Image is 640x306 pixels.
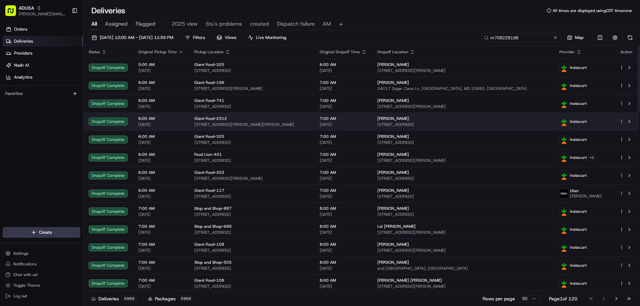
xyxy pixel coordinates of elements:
span: [DATE] [320,284,367,289]
a: Providers [3,48,83,59]
span: Instacart [570,155,587,160]
span: [DATE] [320,140,367,145]
button: ADUSA [19,5,34,11]
span: Giant Food-325 [194,134,224,139]
button: Log out [3,291,80,301]
span: [DATE] [320,212,367,217]
span: Providers [14,50,32,56]
span: [DATE] [138,68,184,73]
span: Giant Food-108 [194,278,224,283]
div: We're available if you need us! [23,70,84,76]
button: ADUSA[PERSON_NAME][EMAIL_ADDRESS][PERSON_NAME][DOMAIN_NAME] [3,3,69,19]
span: [PERSON_NAME] [377,260,409,265]
img: profile_instacart_ahold_partner.png [560,153,568,162]
button: Settings [3,249,80,258]
span: AM [323,20,331,28]
div: Favorites [3,88,80,99]
span: All times are displayed using CDT timezone [553,8,632,13]
div: Start new chat [23,64,109,70]
div: Page 1 of 120 [549,295,577,302]
div: 📗 [7,97,12,103]
span: [STREET_ADDRESS] [377,194,548,199]
button: Filters [182,33,208,42]
span: 5:00 AM [138,62,184,67]
span: 6:00 AM [138,98,184,103]
span: [DATE] [138,122,184,127]
span: [STREET_ADDRESS][PERSON_NAME] [377,284,548,289]
span: [PERSON_NAME] [PERSON_NAME] [377,278,442,283]
span: 6:00 AM [138,188,184,193]
span: [STREET_ADDRESS][PERSON_NAME] [377,68,548,73]
span: Dropoff Location [377,49,408,55]
a: Analytics [3,72,83,83]
span: Instacart [570,263,587,268]
span: [PERSON_NAME][EMAIL_ADDRESS][PERSON_NAME][DOMAIN_NAME] [19,11,66,17]
span: Settings [13,251,28,256]
img: profile_instacart_ahold_partner.png [560,81,568,90]
span: Uber [570,188,579,193]
span: Giant Food-196 [194,80,224,85]
span: Stop and Shop-505 [194,260,232,265]
span: [STREET_ADDRESS][PERSON_NAME] [377,230,548,235]
span: [STREET_ADDRESS] [194,194,309,199]
img: profile_instacart_ahold_partner.png [560,207,568,216]
img: profile_instacart_ahold_partner.png [560,225,568,234]
span: [PERSON_NAME] [377,188,409,193]
span: [STREET_ADDRESS] [194,158,309,163]
span: 8:00 AM [320,278,367,283]
span: Stu's problems [206,20,242,28]
span: [DATE] [320,194,367,199]
span: [PERSON_NAME] [570,193,602,199]
span: 7:00 AM [138,260,184,265]
span: [DATE] [138,140,184,145]
span: [PERSON_NAME] [377,206,409,211]
button: Start new chat [113,66,121,74]
span: 8:00 AM [320,242,367,247]
span: 7:00 AM [320,116,367,121]
button: +1 [588,154,596,161]
p: Rows per page [483,295,515,302]
span: [STREET_ADDRESS] [194,104,309,109]
span: [STREET_ADDRESS][PERSON_NAME][PERSON_NAME] [194,122,309,127]
span: 7:00 AM [320,80,367,85]
button: Create [3,227,80,238]
span: [DATE] [138,212,184,217]
a: 📗Knowledge Base [4,94,54,106]
div: Deliveries [91,295,137,302]
span: All [91,20,97,28]
span: [DATE] [320,230,367,235]
span: Giant Food-2312 [194,116,227,121]
span: [STREET_ADDRESS][PERSON_NAME] [377,248,548,253]
a: Orders [3,24,83,35]
span: [DATE] [138,284,184,289]
span: 7:00 AM [138,206,184,211]
span: Instacart [570,281,587,286]
span: [STREET_ADDRESS] [194,284,309,289]
img: profile_instacart_ahold_partner.png [560,135,568,144]
span: Log out [13,293,27,299]
span: [STREET_ADDRESS][PERSON_NAME] [194,86,309,91]
span: [PERSON_NAME] [377,116,409,121]
span: created [250,20,269,28]
span: Instacart [570,83,587,88]
span: [DATE] [138,248,184,253]
img: 1736555255976-a54dd68f-1ca7-489b-9aae-adbdc363a1c4 [7,64,19,76]
span: [DATE] [320,248,367,253]
span: Create [39,229,52,235]
span: Stop and Shop-688 [194,224,232,229]
span: [STREET_ADDRESS][PERSON_NAME] [377,158,548,163]
a: 💻API Documentation [54,94,110,106]
span: [PERSON_NAME] [377,170,409,175]
span: Instacart [570,65,587,70]
span: Toggle Theme [13,283,40,288]
img: profile_uber_ahold_partner.png [560,189,568,198]
button: Live Monitoring [245,33,289,42]
span: Instacart [570,137,587,142]
span: Map [575,35,584,41]
span: [STREET_ADDRESS] [194,68,309,73]
span: 7:00 AM [320,98,367,103]
img: profile_instacart_ahold_partner.png [560,261,568,270]
button: Chat with us! [3,270,80,279]
span: Flagged [136,20,155,28]
span: 7:00 AM [138,224,184,229]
